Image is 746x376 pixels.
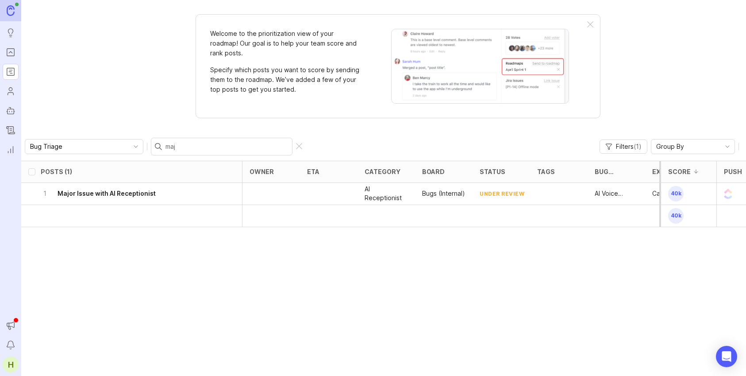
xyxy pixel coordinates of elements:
[720,143,734,150] svg: toggle icon
[3,83,19,99] a: Users
[41,168,72,175] div: Posts (1)
[129,143,143,150] svg: toggle icon
[616,142,642,151] span: Filters
[537,168,555,175] div: tags
[724,183,732,205] img: ClickUp Logo
[3,44,19,60] a: Portal
[41,183,242,205] button: 1Major Issue with AI Receptionist
[25,139,143,154] div: toggle menu
[634,143,642,150] span: ( 1 )
[210,29,361,58] p: Welcome to the prioritization view of your roadmap! Our goal is to help your team score and rank ...
[365,168,400,175] div: category
[3,122,19,138] a: Changelog
[668,168,691,175] div: Score
[651,139,735,154] div: toggle menu
[3,103,19,119] a: Autopilot
[3,142,19,158] a: Reporting
[422,189,465,198] p: Bugs (Internal)
[3,25,19,41] a: Ideas
[7,5,15,16] img: Canny Home
[668,186,684,202] span: 40k
[41,189,49,198] p: 1
[652,168,687,175] div: Expected
[652,189,696,198] p: Caller will be scheduled for an appointment.
[600,140,647,154] button: Filters(1)
[656,142,684,151] span: Group By
[422,168,445,175] div: board
[250,168,274,175] div: owner
[724,168,742,175] div: Push
[668,208,684,224] span: 40k
[58,189,156,198] h6: Major Issue with AI Receptionist
[716,346,737,367] div: Open Intercom Messenger
[30,142,128,151] input: Bug Triage
[3,357,19,372] button: H
[365,185,408,202] p: AI Receptionist
[3,337,19,353] button: Notifications
[165,142,288,151] input: Search...
[480,190,524,198] div: under review
[391,29,569,104] img: When viewing a post, you can send it to a roadmap
[210,65,361,94] p: Specify which posts you want to score by sending them to the roadmap. We’ve added a few of your t...
[595,189,638,198] p: AI Voice Assistant
[480,168,505,175] div: status
[595,168,627,175] div: Bug Location
[3,318,19,333] button: Announcements
[307,168,319,175] div: eta
[3,64,19,80] a: Roadmaps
